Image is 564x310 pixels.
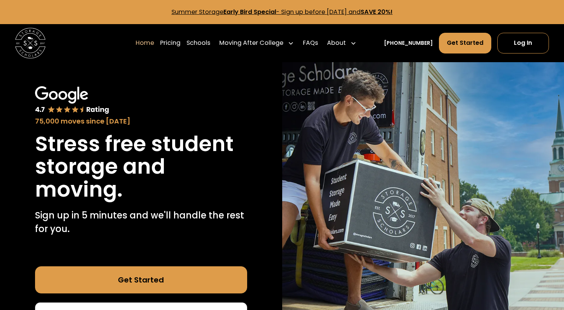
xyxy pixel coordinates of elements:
[219,38,283,47] div: Moving After College
[439,33,491,53] a: Get Started
[35,116,247,126] div: 75,000 moves since [DATE]
[216,32,297,53] div: Moving After College
[35,133,247,201] h1: Stress free student storage and moving.
[15,28,45,58] a: home
[223,8,276,16] strong: Early Bird Special
[303,32,318,53] a: FAQs
[497,33,549,53] a: Log In
[35,209,247,236] p: Sign up in 5 minutes and we'll handle the rest for you.
[361,8,393,16] strong: SAVE 20%!
[35,86,109,115] img: Google 4.7 star rating
[171,8,393,16] a: Summer StorageEarly Bird Special- Sign up before [DATE] andSAVE 20%!
[15,28,45,58] img: Storage Scholars main logo
[186,32,210,53] a: Schools
[384,39,433,47] a: [PHONE_NUMBER]
[35,266,247,293] a: Get Started
[136,32,154,53] a: Home
[327,38,346,47] div: About
[160,32,180,53] a: Pricing
[324,32,359,53] div: About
